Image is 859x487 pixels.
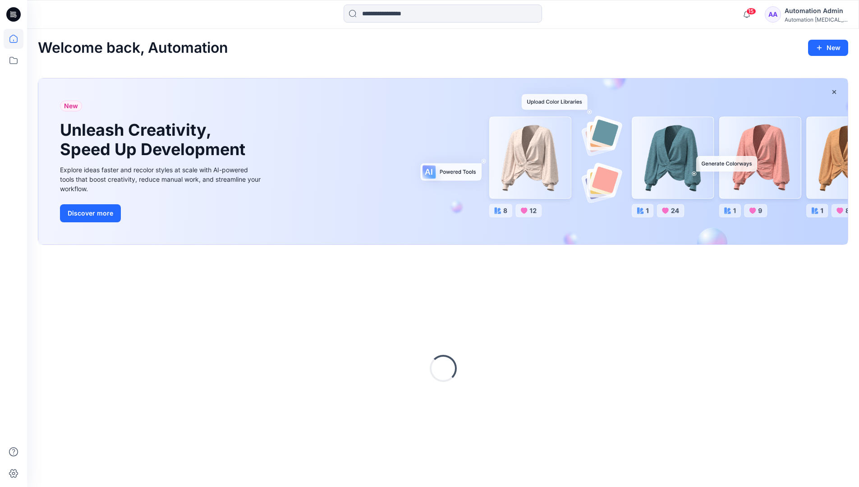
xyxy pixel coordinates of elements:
span: New [64,101,78,111]
button: Discover more [60,204,121,222]
div: AA [765,6,781,23]
div: Explore ideas faster and recolor styles at scale with AI-powered tools that boost creativity, red... [60,165,263,193]
h1: Unleash Creativity, Speed Up Development [60,120,249,159]
span: 15 [746,8,756,15]
button: New [808,40,848,56]
a: Discover more [60,204,263,222]
div: Automation Admin [785,5,848,16]
div: Automation [MEDICAL_DATA]... [785,16,848,23]
h2: Welcome back, Automation [38,40,228,56]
